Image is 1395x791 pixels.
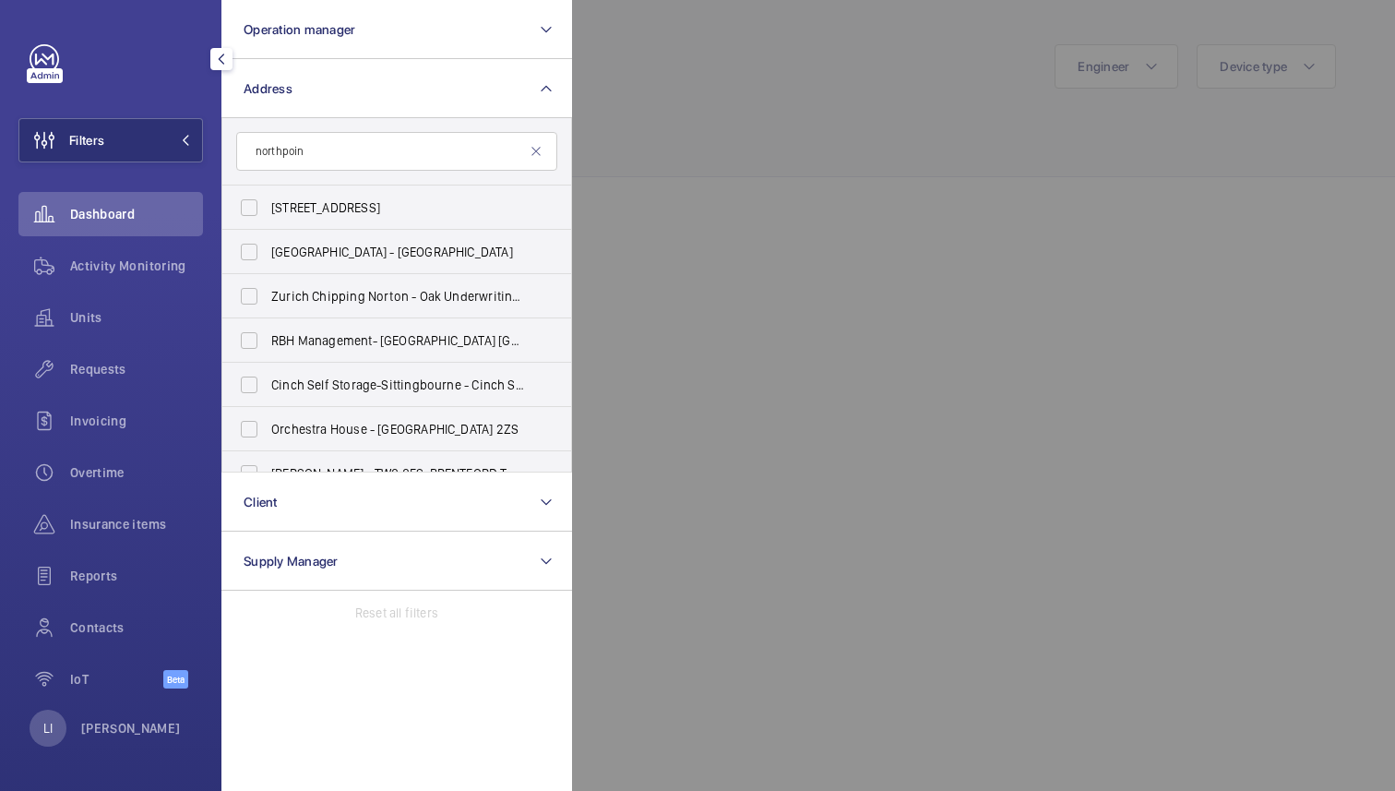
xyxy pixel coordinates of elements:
span: Reports [70,567,203,585]
span: Beta [163,670,188,689]
span: Units [70,308,203,327]
p: LI [43,719,53,737]
button: Filters [18,118,203,162]
span: Activity Monitoring [70,257,203,275]
span: Filters [69,131,104,150]
span: Contacts [70,618,203,637]
span: Invoicing [70,412,203,430]
span: Insurance items [70,515,203,533]
p: [PERSON_NAME] [81,719,181,737]
span: Overtime [70,463,203,482]
span: IoT [70,670,163,689]
span: Dashboard [70,205,203,223]
span: Requests [70,360,203,378]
